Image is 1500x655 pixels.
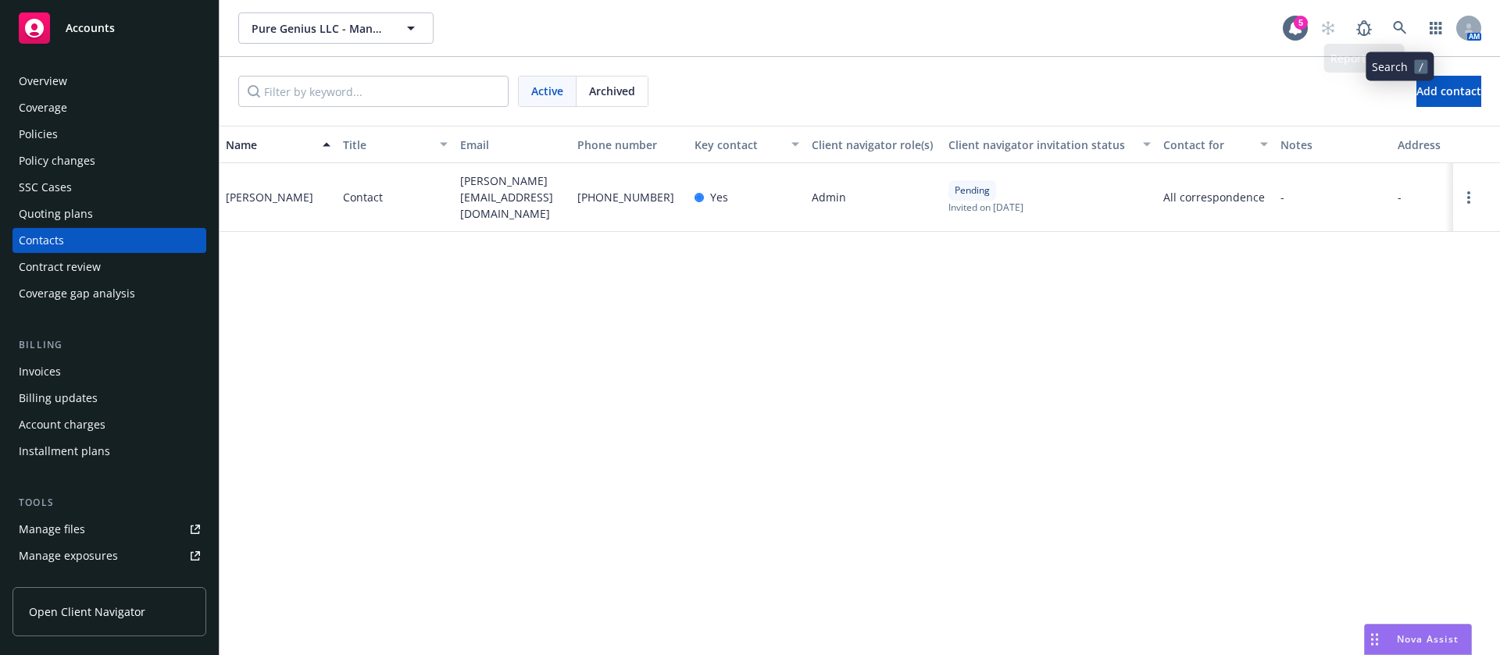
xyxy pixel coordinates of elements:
a: Manage exposures [12,543,206,568]
a: SSC Cases [12,175,206,200]
a: Invoices [12,359,206,384]
span: Nova Assist [1397,632,1459,646]
a: Quoting plans [12,201,206,226]
div: Tools [12,495,206,511]
button: Notes [1274,126,1391,163]
div: Invoices [19,359,61,384]
a: Start snowing [1312,12,1344,44]
div: SSC Cases [19,175,72,200]
span: Invited on [DATE] [948,201,1023,214]
button: Name [220,126,337,163]
span: Accounts [66,22,115,34]
a: Billing updates [12,386,206,411]
div: Manage exposures [19,543,118,568]
div: Client navigator role(s) [812,137,936,153]
div: Billing updates [19,386,98,411]
span: Pending [955,183,990,198]
span: Archived [589,83,635,99]
div: Policy changes [19,148,95,173]
button: Add contact [1416,76,1481,107]
button: Client navigator invitation status [942,126,1157,163]
button: Pure Genius LLC - Management Series [238,12,434,44]
span: - [1280,189,1284,205]
div: Manage certificates [19,570,121,595]
a: Search [1384,12,1416,44]
button: Nova Assist [1364,624,1472,655]
a: Coverage gap analysis [12,281,206,306]
span: Add contact [1416,84,1481,98]
a: Policy changes [12,148,206,173]
div: Overview [19,69,67,94]
button: Title [337,126,454,163]
div: Drag to move [1365,625,1384,654]
span: [PHONE_NUMBER] [577,189,674,205]
span: Admin [812,189,846,205]
a: Switch app [1420,12,1452,44]
span: Yes [710,189,728,205]
div: Billing [12,337,206,353]
a: Account charges [12,412,206,437]
div: Account charges [19,412,105,437]
a: Contacts [12,228,206,253]
span: All correspondence [1163,189,1268,205]
a: Open options [1459,188,1478,207]
a: Policies [12,122,206,147]
span: - [1398,189,1402,205]
div: [PERSON_NAME] [226,189,313,205]
div: Coverage [19,95,67,120]
span: Contact [343,189,383,205]
div: Quoting plans [19,201,93,226]
a: Installment plans [12,439,206,464]
div: Email [460,137,565,153]
div: Name [226,137,313,153]
div: Contract review [19,255,101,279]
button: Phone number [571,126,688,163]
a: Manage files [12,517,206,542]
span: Active [531,83,563,99]
div: Key contact [695,137,782,153]
div: Manage files [19,517,85,542]
a: Report a Bug [1348,12,1380,44]
div: Title [343,137,430,153]
span: Pure Genius LLC - Management Series [252,20,387,37]
a: Accounts [12,6,206,50]
span: [PERSON_NAME][EMAIL_ADDRESS][DOMAIN_NAME] [460,173,565,222]
button: Client navigator role(s) [805,126,942,163]
div: Client navigator invitation status [948,137,1134,153]
button: Contact for [1157,126,1274,163]
span: Open Client Navigator [29,603,145,620]
div: Installment plans [19,439,110,464]
a: Manage certificates [12,570,206,595]
div: Phone number [577,137,682,153]
a: Coverage [12,95,206,120]
div: Coverage gap analysis [19,281,135,306]
div: Contact for [1163,137,1251,153]
div: 5 [1294,16,1308,30]
div: Notes [1280,137,1385,153]
a: Contract review [12,255,206,279]
div: Contacts [19,228,64,253]
button: Key contact [688,126,805,163]
div: Policies [19,122,58,147]
input: Filter by keyword... [238,76,509,107]
button: Email [454,126,571,163]
a: Overview [12,69,206,94]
